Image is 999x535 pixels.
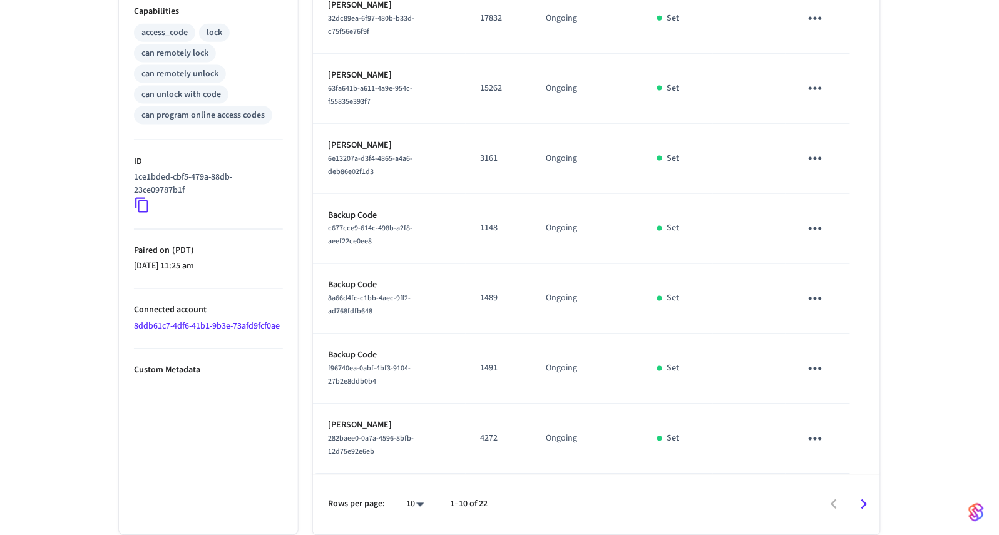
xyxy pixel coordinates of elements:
td: Ongoing [531,264,642,334]
p: Set [667,292,680,305]
span: 32dc89ea-6f97-480b-b33d-c75f56e76f9f [328,13,414,37]
span: ( PDT ) [170,245,194,257]
p: 1ce1bded-cbf5-479a-88db-23ce09787b1f [134,171,278,197]
td: Ongoing [531,404,642,474]
p: Set [667,152,680,165]
span: 6e13207a-d3f4-4865-a4a6-deb86e02f1d3 [328,153,412,177]
p: [PERSON_NAME] [328,69,451,82]
td: Ongoing [531,334,642,404]
p: Custom Metadata [134,364,283,377]
td: Ongoing [531,54,642,124]
p: Backup Code [328,279,451,292]
div: 10 [400,496,430,514]
p: 1–10 of 22 [450,498,488,511]
span: 8a66d4fc-c1bb-4aec-9ff2-ad768fdfb648 [328,293,411,317]
p: 3161 [481,152,516,165]
p: [PERSON_NAME] [328,419,451,432]
p: Set [667,222,680,235]
p: Capabilities [134,5,283,18]
p: Set [667,432,680,446]
p: Backup Code [328,209,451,222]
p: Set [667,362,680,375]
p: Set [667,82,680,95]
span: f96740ea-0abf-4bf3-9104-27b2e8ddb0b4 [328,364,411,387]
p: Paired on [134,245,283,258]
div: can remotely lock [141,47,208,60]
p: 1148 [481,222,516,235]
p: [PERSON_NAME] [328,139,451,152]
img: SeamLogoGradient.69752ec5.svg [969,502,984,522]
div: lock [207,26,222,39]
div: access_code [141,26,188,39]
p: Backup Code [328,349,451,362]
p: [DATE] 11:25 am [134,260,283,273]
p: Rows per page: [328,498,385,511]
div: can unlock with code [141,88,221,101]
p: 15262 [481,82,516,95]
td: Ongoing [531,194,642,264]
p: 4272 [481,432,516,446]
span: c677cce9-614c-498b-a2f8-aeef22ce0ee8 [328,223,412,247]
span: 63fa641b-a611-4a9e-954c-f55835e393f7 [328,83,412,107]
p: 17832 [481,12,516,25]
div: can program online access codes [141,109,265,122]
p: 1489 [481,292,516,305]
p: ID [134,155,283,168]
span: 282baee0-0a7a-4596-8bfb-12d75e92e6eb [328,434,414,457]
button: Go to next page [849,490,879,519]
p: Connected account [134,304,283,317]
div: can remotely unlock [141,68,218,81]
p: 1491 [481,362,516,375]
p: Set [667,12,680,25]
a: 8ddb61c7-4df6-41b1-9b3e-73afd9fcf0ae [134,320,280,333]
td: Ongoing [531,124,642,194]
